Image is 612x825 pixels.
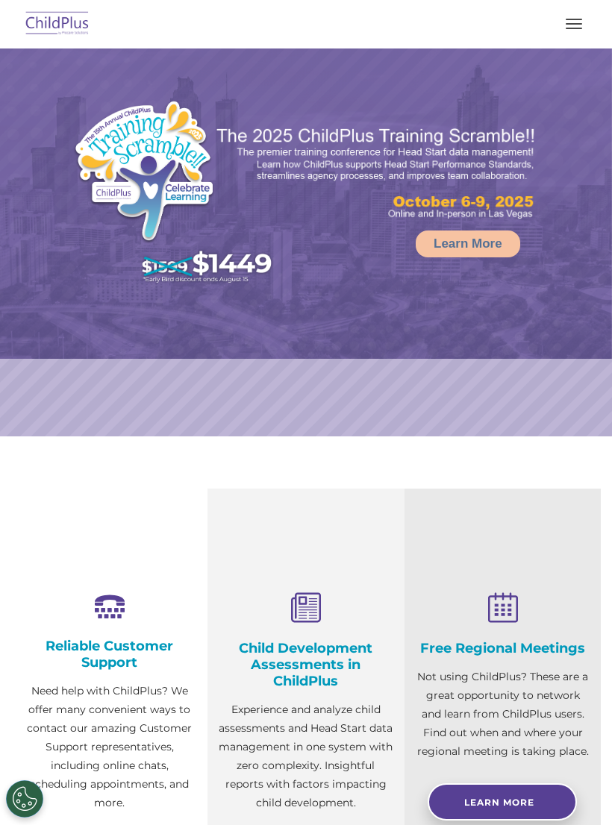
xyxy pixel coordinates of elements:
[428,783,577,821] a: Learn More
[416,640,590,656] h4: Free Regional Meetings
[416,668,590,761] p: Not using ChildPlus? These are a great opportunity to network and learn from ChildPlus users. Fin...
[22,7,93,42] img: ChildPlus by Procare Solutions
[219,640,393,689] h4: Child Development Assessments in ChildPlus
[219,700,393,812] p: Experience and analyze child assessments and Head Start data management in one system with zero c...
[22,638,196,671] h4: Reliable Customer Support
[22,682,196,812] p: Need help with ChildPlus? We offer many convenient ways to contact our amazing Customer Support r...
[416,230,520,257] a: Learn More
[464,797,534,808] span: Learn More
[6,780,43,818] button: Cookies Settings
